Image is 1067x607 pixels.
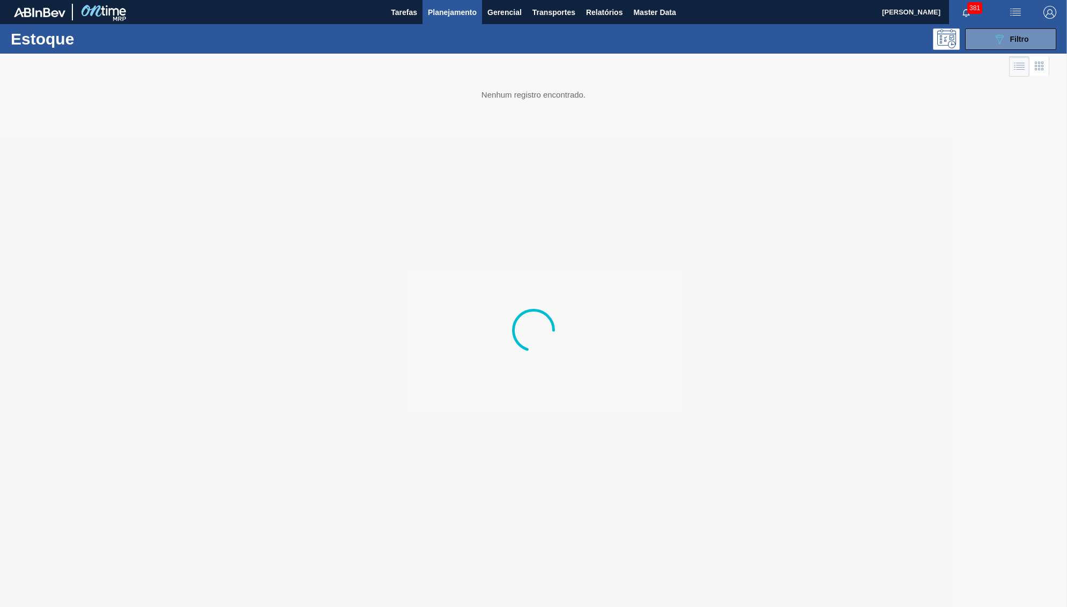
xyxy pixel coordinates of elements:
[965,28,1056,50] button: Filtro
[428,6,477,19] span: Planejamento
[633,6,676,19] span: Master Data
[1009,6,1022,19] img: userActions
[487,6,522,19] span: Gerencial
[391,6,417,19] span: Tarefas
[11,33,172,45] h1: Estoque
[14,8,65,17] img: TNhmsLtSVTkK8tSr43FrP2fwEKptu5GPRR3wAAAABJRU5ErkJggg==
[1043,6,1056,19] img: Logout
[933,28,960,50] div: Pogramando: nenhum usuário selecionado
[1010,35,1029,43] span: Filtro
[586,6,623,19] span: Relatórios
[967,2,982,14] span: 381
[949,5,983,20] button: Notificações
[532,6,575,19] span: Transportes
